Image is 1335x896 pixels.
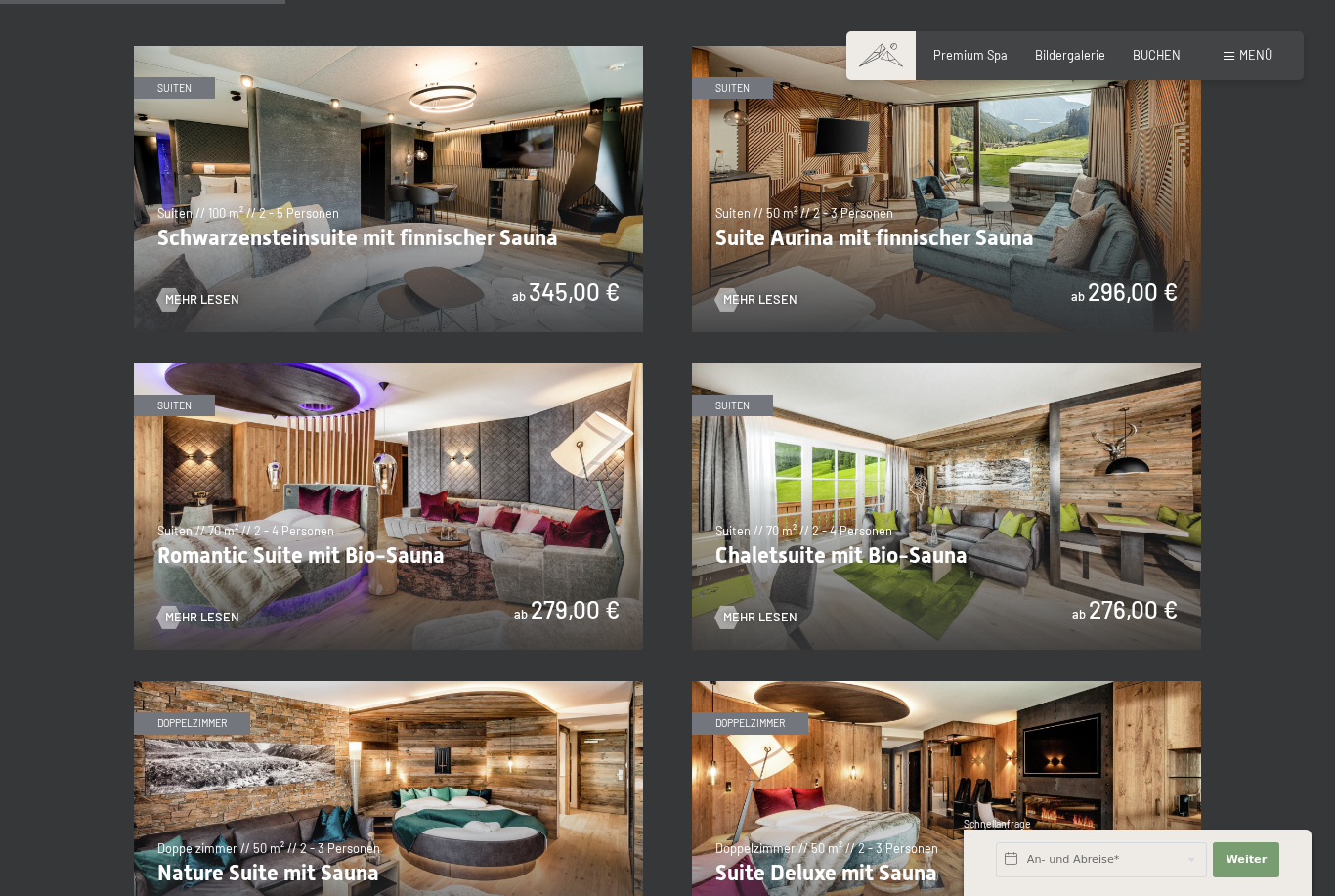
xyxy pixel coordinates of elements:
a: Suite Deluxe mit Sauna [692,681,1201,691]
button: Weiter [1213,842,1279,877]
span: Mehr Lesen [165,291,239,309]
a: Bildergalerie [1035,47,1105,63]
span: Mehr Lesen [723,291,797,309]
span: Mehr Lesen [723,609,797,626]
a: Suite Aurina mit finnischer Sauna [692,46,1201,56]
img: Suite Aurina mit finnischer Sauna [692,46,1201,332]
img: Schwarzensteinsuite mit finnischer Sauna [134,46,643,332]
a: Mehr Lesen [715,609,797,626]
a: Romantic Suite mit Bio-Sauna [134,363,643,373]
a: Schwarzensteinsuite mit finnischer Sauna [134,46,643,56]
img: Romantic Suite mit Bio-Sauna [134,363,643,650]
a: Mehr Lesen [157,291,239,309]
a: Mehr Lesen [157,609,239,626]
img: Chaletsuite mit Bio-Sauna [692,363,1201,650]
a: Chaletsuite mit Bio-Sauna [692,363,1201,373]
a: Nature Suite mit Sauna [134,681,643,691]
a: Mehr Lesen [715,291,797,309]
span: Mehr Lesen [165,609,239,626]
span: Schnellanfrage [964,818,1031,830]
a: Premium Spa [933,47,1008,63]
a: BUCHEN [1133,47,1181,63]
span: Weiter [1226,852,1267,868]
span: Menü [1239,47,1272,63]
